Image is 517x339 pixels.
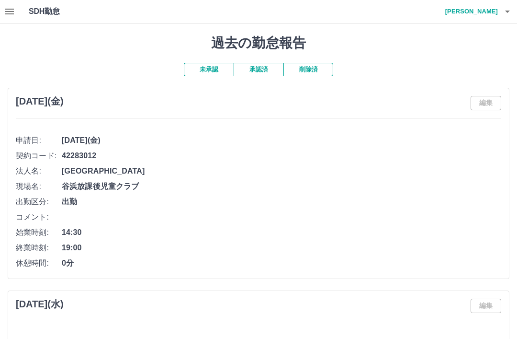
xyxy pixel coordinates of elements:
button: 削除済 [283,63,333,76]
span: 出勤 [62,196,501,208]
span: 19:00 [62,242,501,254]
h3: [DATE](金) [16,96,64,107]
span: 法人名: [16,165,62,177]
span: [GEOGRAPHIC_DATA] [62,165,501,177]
span: 契約コード: [16,150,62,162]
span: 14:30 [62,227,501,238]
span: 出勤区分: [16,196,62,208]
h3: [DATE](水) [16,299,64,310]
span: 休憩時間: [16,257,62,269]
span: コメント: [16,211,62,223]
button: 承認済 [234,63,283,76]
span: [DATE](金) [62,135,501,146]
span: 谷浜放課後児童クラブ [62,181,501,192]
span: 終業時刻: [16,242,62,254]
h1: 過去の勤怠報告 [8,35,509,51]
button: 未承認 [184,63,234,76]
span: 始業時刻: [16,227,62,238]
span: 申請日: [16,135,62,146]
span: 現場名: [16,181,62,192]
span: 0分 [62,257,501,269]
span: 42283012 [62,150,501,162]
